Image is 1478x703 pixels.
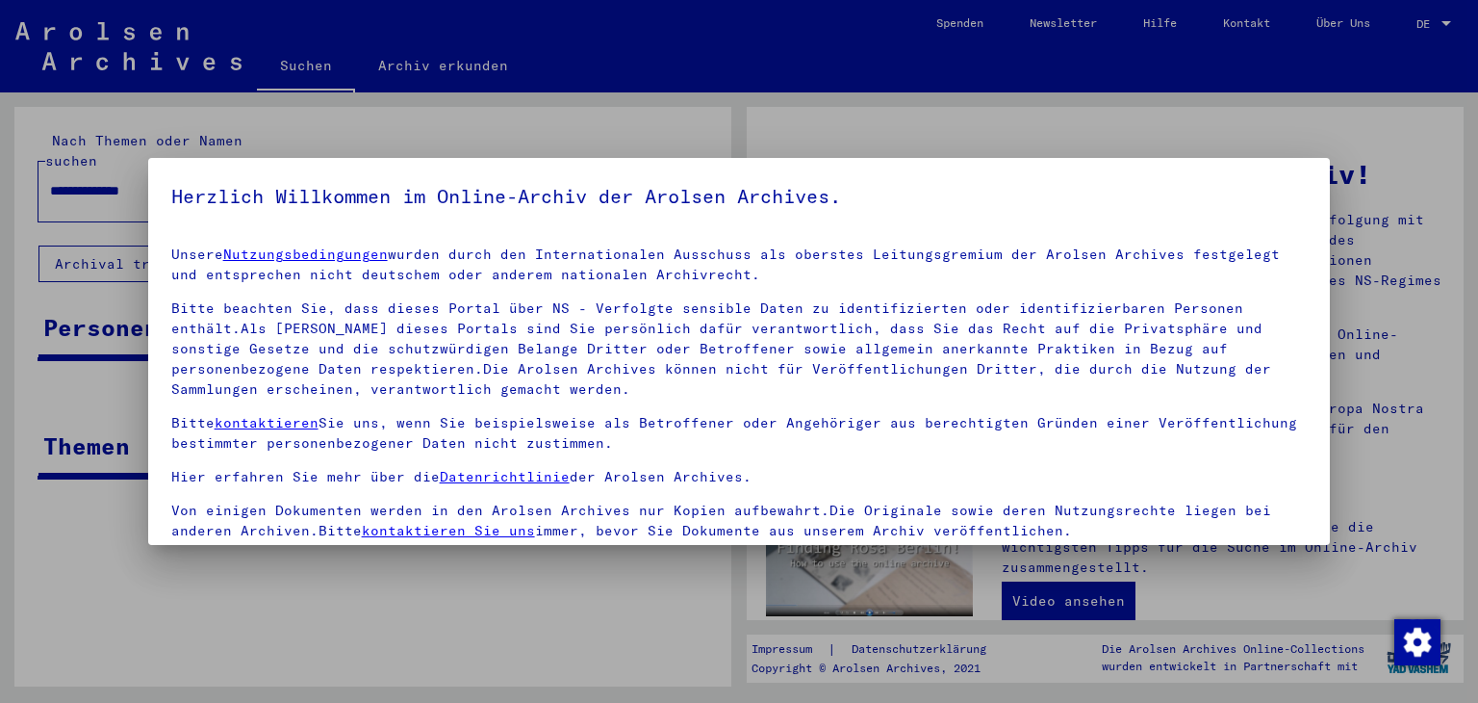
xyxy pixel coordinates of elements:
p: Bitte beachten Sie, dass dieses Portal über NS - Verfolgte sensible Daten zu identifizierten oder... [171,299,1308,400]
p: Von einigen Dokumenten werden in den Arolsen Archives nur Kopien aufbewahrt.Die Originale sowie d... [171,501,1308,541]
p: Unsere wurden durch den Internationalen Ausschuss als oberstes Leitungsgremium der Arolsen Archiv... [171,245,1308,285]
img: Zustimmung ändern [1394,619,1440,665]
a: kontaktieren [215,414,319,431]
p: Bitte Sie uns, wenn Sie beispielsweise als Betroffener oder Angehöriger aus berechtigten Gründen ... [171,413,1308,454]
a: Datenrichtlinie [440,468,570,485]
a: Nutzungsbedingungen [223,246,388,263]
h5: Herzlich Willkommen im Online-Archiv der Arolsen Archives. [171,181,1308,212]
p: Hier erfahren Sie mehr über die der Arolsen Archives. [171,467,1308,487]
a: kontaktieren Sie uns [362,522,535,539]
